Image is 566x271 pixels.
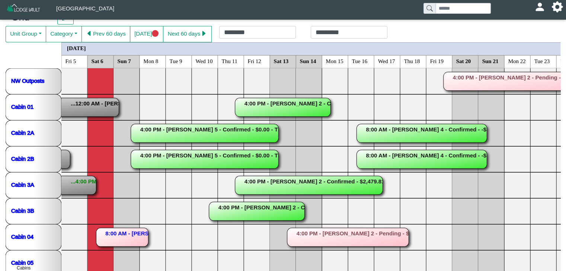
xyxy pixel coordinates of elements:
[326,58,343,64] text: Mon 15
[46,26,82,42] button: Category
[554,4,560,10] svg: gear fill
[6,3,41,16] img: Z
[11,181,34,187] a: Cabin 3A
[11,259,33,265] a: Cabin 05
[248,58,261,64] text: Fri 12
[11,233,33,239] a: Cabin 04
[534,58,550,64] text: Tue 23
[86,30,93,37] svg: caret left fill
[11,207,34,213] a: Cabin 3B
[11,129,34,135] a: Cabin 2A
[11,155,34,161] a: Cabin 2B
[81,26,130,42] button: caret left fillPrev 60 days
[11,103,33,110] a: Cabin 01
[163,26,212,42] button: Next 60 dayscaret right fill
[456,58,471,64] text: Sat 20
[118,58,131,64] text: Sun 7
[196,58,213,64] text: Wed 10
[404,58,420,64] text: Thu 18
[200,30,207,37] svg: caret right fill
[170,58,182,64] text: Tue 9
[537,4,543,10] svg: person fill
[17,265,31,271] text: Cabins
[152,30,159,37] svg: circle fill
[144,58,159,64] text: Mon 8
[508,58,526,64] text: Mon 22
[352,58,368,64] text: Tue 16
[67,45,86,51] text: [DATE]
[65,58,76,64] text: Fri 5
[274,58,289,64] text: Sat 13
[430,58,444,64] text: Fri 19
[426,5,432,11] svg: search
[6,26,46,42] button: Unit Group
[300,58,316,64] text: Sun 14
[92,58,104,64] text: Sat 6
[378,58,395,64] text: Wed 17
[482,58,499,64] text: Sun 21
[222,58,237,64] text: Thu 11
[219,26,296,39] input: Check in
[130,26,163,42] button: [DATE]circle fill
[311,26,387,39] input: Check out
[11,77,44,84] a: NW Outposts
